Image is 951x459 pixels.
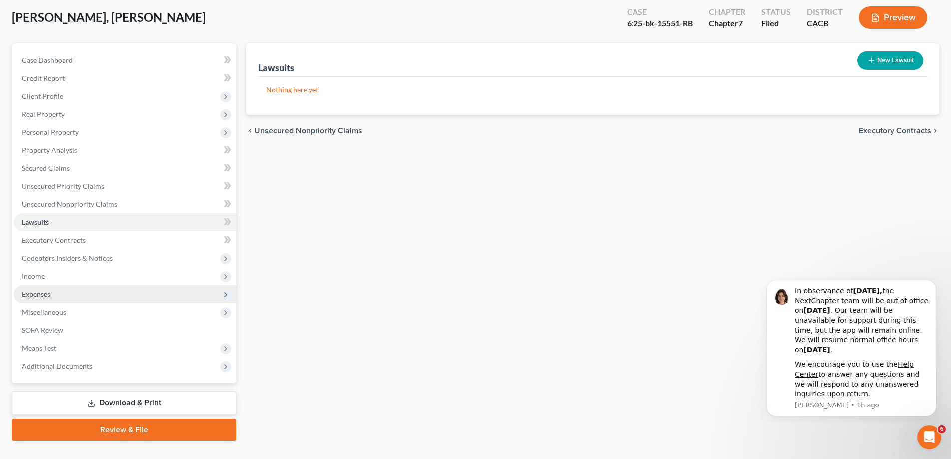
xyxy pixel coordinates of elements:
span: Client Profile [22,92,63,100]
a: Lawsuits [14,213,236,231]
button: chevron_left Unsecured Nonpriority Claims [246,127,362,135]
div: CACB [807,18,843,29]
span: [PERSON_NAME], [PERSON_NAME] [12,10,206,24]
span: Credit Report [22,74,65,82]
span: Expenses [22,290,50,298]
iframe: Intercom notifications message [751,270,951,422]
a: Executory Contracts [14,231,236,249]
button: Executory Contracts chevron_right [859,127,939,135]
iframe: Intercom live chat [917,425,941,449]
span: Unsecured Priority Claims [22,182,104,190]
div: Status [761,6,791,18]
span: Property Analysis [22,146,77,154]
a: Property Analysis [14,141,236,159]
a: Review & File [12,419,236,441]
div: Lawsuits [258,62,294,74]
div: Chapter [709,18,745,29]
span: Real Property [22,110,65,118]
a: Unsecured Priority Claims [14,177,236,195]
span: Unsecured Nonpriority Claims [254,127,362,135]
div: District [807,6,843,18]
span: Case Dashboard [22,56,73,64]
span: Personal Property [22,128,79,136]
span: Executory Contracts [859,127,931,135]
div: Filed [761,18,791,29]
span: 6 [938,425,946,433]
span: SOFA Review [22,326,63,334]
a: Secured Claims [14,159,236,177]
i: chevron_left [246,127,254,135]
span: Executory Contracts [22,236,86,244]
span: Secured Claims [22,164,70,172]
i: chevron_right [931,127,939,135]
a: Case Dashboard [14,51,236,69]
div: Case [627,6,693,18]
span: Miscellaneous [22,308,66,316]
a: Download & Print [12,391,236,415]
span: Means Test [22,344,56,352]
span: Codebtors Insiders & Notices [22,254,113,262]
span: Income [22,272,45,280]
span: 7 [738,18,743,28]
p: Nothing here yet! [266,85,919,95]
div: 6:25-bk-15551-RB [627,18,693,29]
a: SOFA Review [14,321,236,339]
a: Unsecured Nonpriority Claims [14,195,236,213]
button: New Lawsuit [857,51,923,70]
span: Additional Documents [22,362,92,370]
div: Chapter [709,6,745,18]
span: Unsecured Nonpriority Claims [22,200,117,208]
span: Lawsuits [22,218,49,226]
a: Credit Report [14,69,236,87]
button: Preview [859,6,927,29]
